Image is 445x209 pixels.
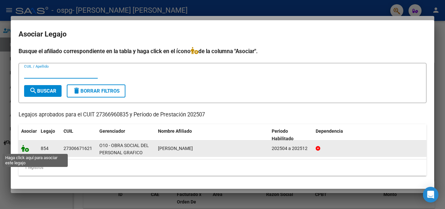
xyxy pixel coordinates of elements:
datatable-header-cell: Dependencia [313,124,427,146]
span: Legajo [41,128,55,134]
span: Borrar Filtros [73,88,120,94]
span: Periodo Habilitado [272,128,294,141]
datatable-header-cell: Nombre Afiliado [155,124,269,146]
span: Gerenciador [99,128,125,134]
div: 1 registros [19,159,426,176]
p: Legajos aprobados para el CUIT 27366960835 y Período de Prestación 202507 [19,111,426,119]
div: 27306671621 [64,145,92,152]
datatable-header-cell: Asociar [19,124,38,146]
h2: Asociar Legajo [19,28,426,40]
datatable-header-cell: CUIL [61,124,97,146]
span: Asociar [21,128,37,134]
span: 854 [41,146,49,151]
button: Buscar [24,85,62,97]
button: Borrar Filtros [67,84,125,97]
span: O10 - OBRA SOCIAL DEL PERSONAL GRAFICO [99,143,149,156]
datatable-header-cell: Legajo [38,124,61,146]
datatable-header-cell: Gerenciador [97,124,155,146]
span: CUIL [64,128,73,134]
span: Buscar [29,88,56,94]
span: Nombre Afiliado [158,128,192,134]
div: 202504 a 202512 [272,145,310,152]
mat-icon: search [29,87,37,95]
span: VITOLO INES NOEMI [158,146,193,151]
datatable-header-cell: Periodo Habilitado [269,124,313,146]
mat-icon: delete [73,87,80,95]
span: Dependencia [316,128,343,134]
div: Open Intercom Messenger [423,187,438,202]
h4: Busque el afiliado correspondiente en la tabla y haga click en el ícono de la columna "Asociar". [19,47,426,55]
